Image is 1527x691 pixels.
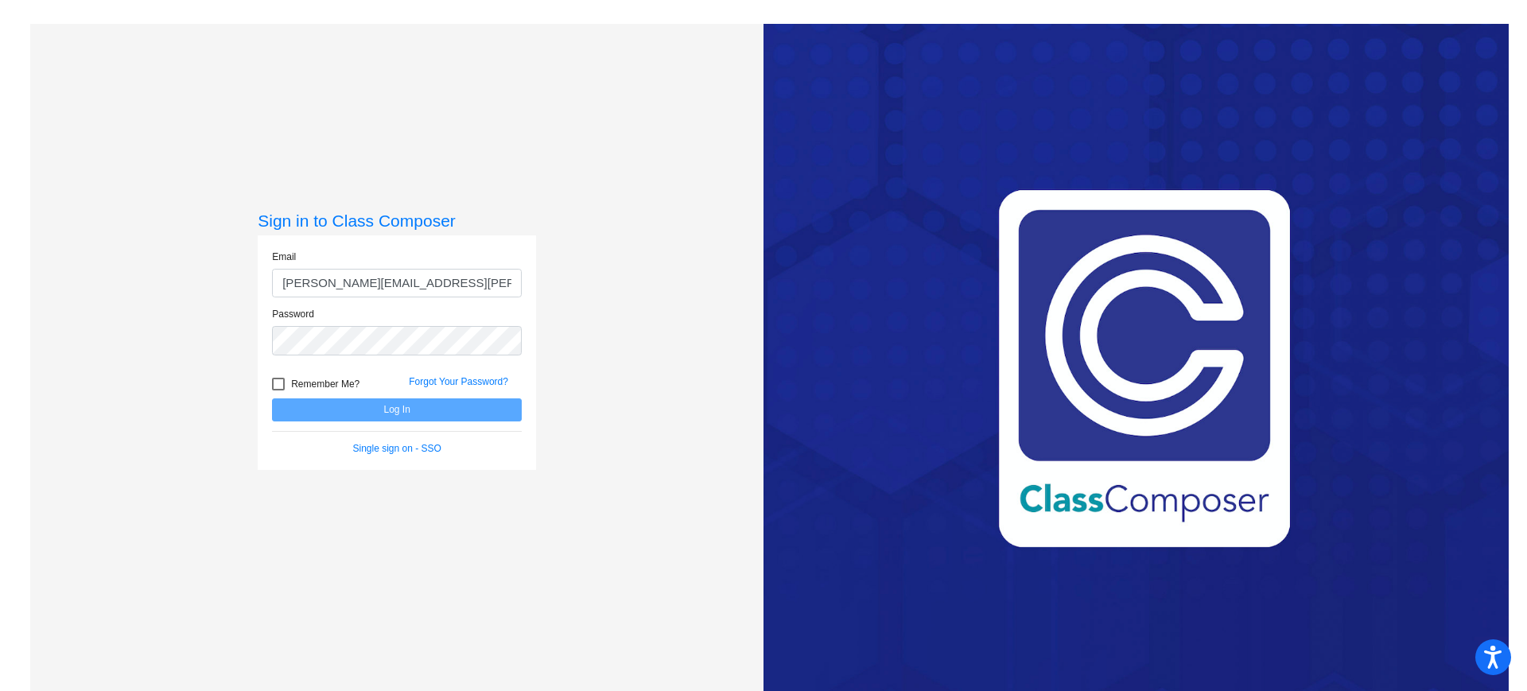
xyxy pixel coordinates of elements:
[272,398,522,421] button: Log In
[272,307,314,321] label: Password
[409,376,508,387] a: Forgot Your Password?
[258,211,536,231] h3: Sign in to Class Composer
[291,375,359,394] span: Remember Me?
[353,443,441,454] a: Single sign on - SSO
[272,250,296,264] label: Email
